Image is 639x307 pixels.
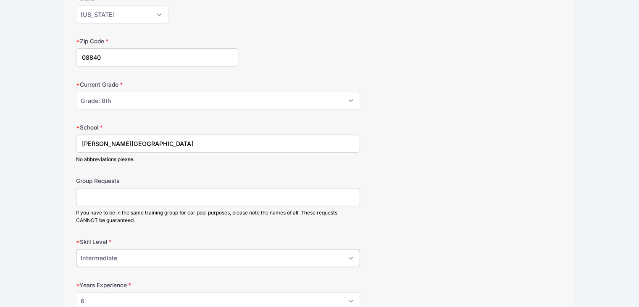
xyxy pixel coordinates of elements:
[76,37,238,45] label: Zip Code
[76,281,238,289] label: Years Experience
[76,80,238,89] label: Current Grade
[76,238,238,246] label: Skill Level
[76,177,238,185] label: Group Requests
[76,156,360,163] div: No abbreviations please.
[76,209,360,224] div: If you have to be in the same training group for car pool purposes, please note the names of all....
[76,123,238,132] label: School
[76,48,238,66] input: xxxxx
